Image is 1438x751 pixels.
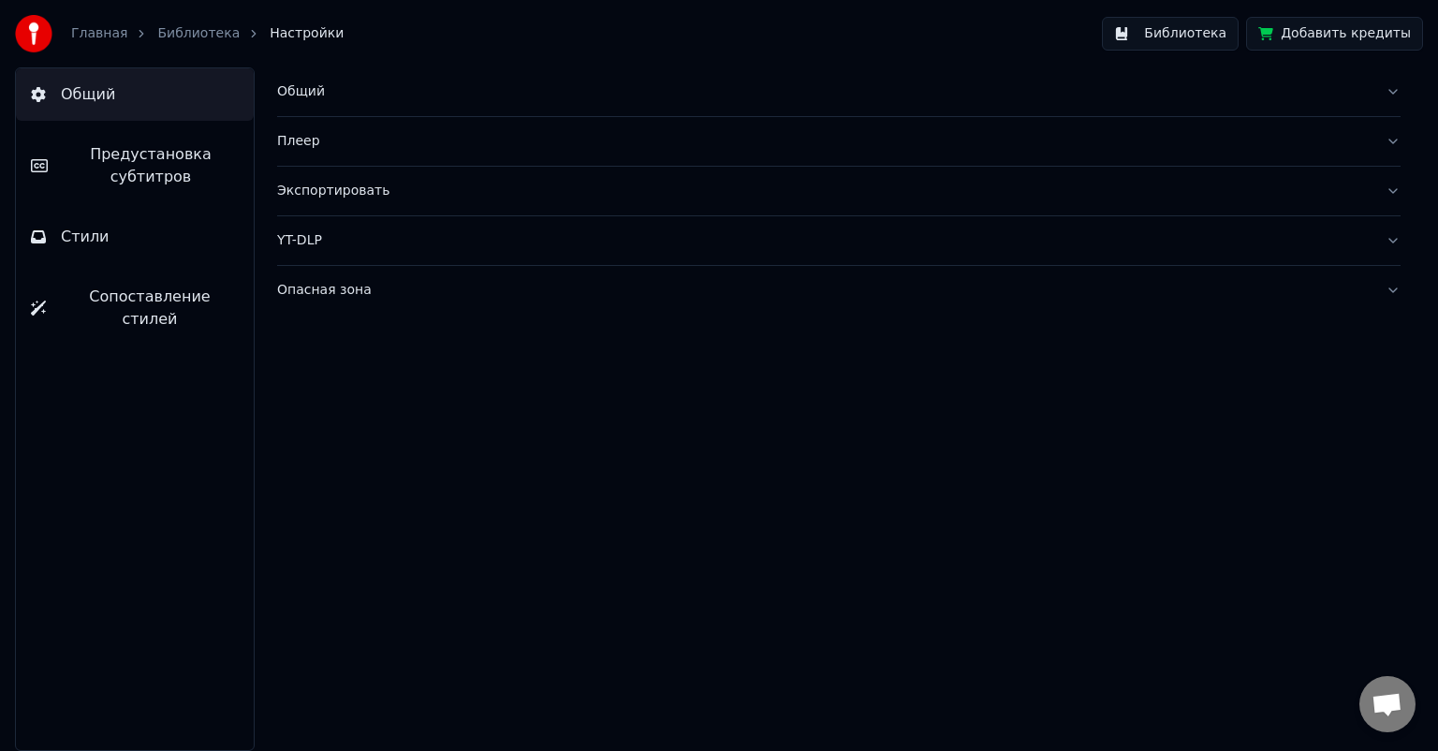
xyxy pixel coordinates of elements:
span: Предустановка субтитров [63,143,239,188]
button: Предустановка субтитров [16,128,254,203]
span: Настройки [270,24,344,43]
button: Общий [277,67,1401,116]
button: Стили [16,211,254,263]
div: Плеер [277,132,1371,151]
a: Главная [71,24,127,43]
div: Общий [277,82,1371,101]
div: Опасная зона [277,281,1371,300]
button: Опасная зона [277,266,1401,315]
a: Библиотека [157,24,240,43]
span: Сопоставление стилей [61,286,239,331]
button: Общий [16,68,254,121]
span: Стили [61,226,110,248]
div: Открытый чат [1359,676,1416,732]
nav: breadcrumb [71,24,344,43]
div: YT-DLP [277,231,1371,250]
button: Экспортировать [277,167,1401,215]
button: Плеер [277,117,1401,166]
button: Библиотека [1102,17,1239,51]
img: youka [15,15,52,52]
button: Сопоставление стилей [16,271,254,346]
span: Общий [61,83,115,106]
button: YT-DLP [277,216,1401,265]
div: Экспортировать [277,182,1371,200]
button: Добавить кредиты [1246,17,1423,51]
